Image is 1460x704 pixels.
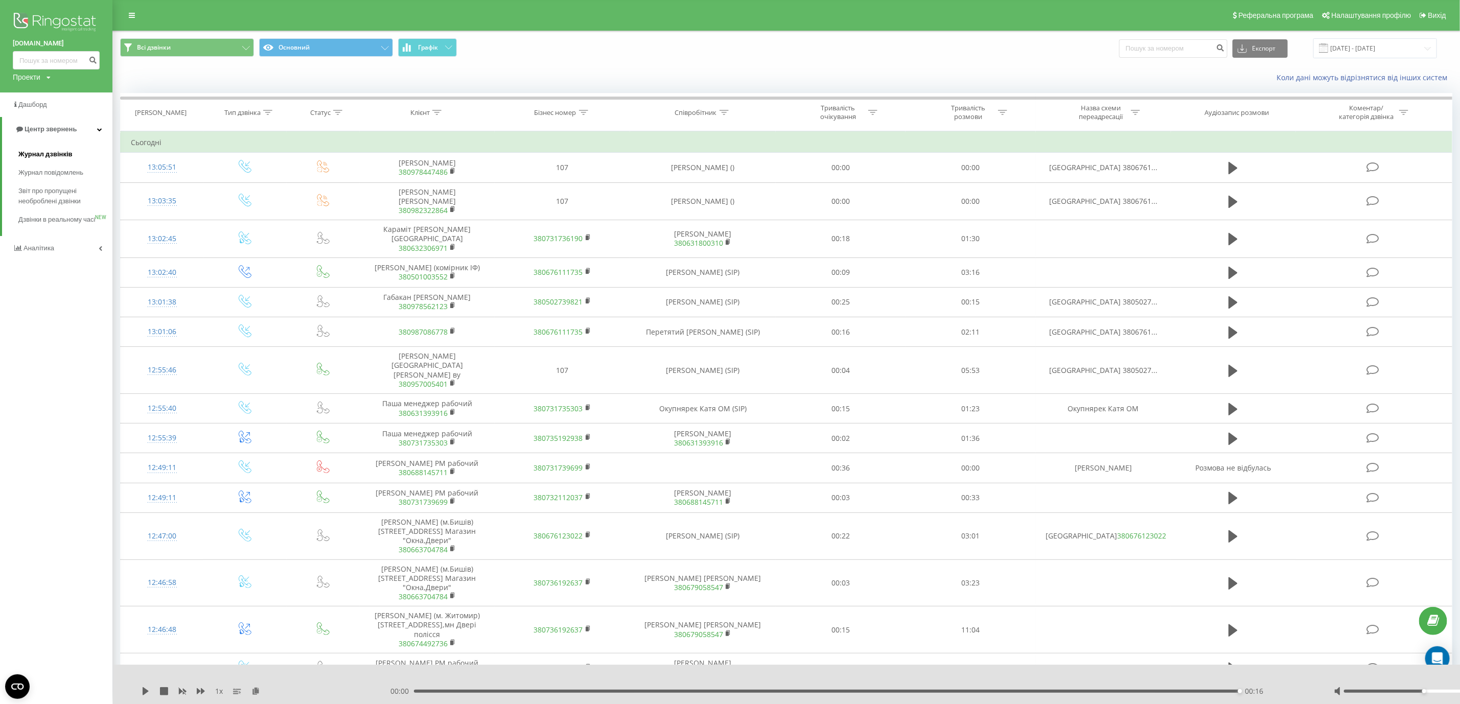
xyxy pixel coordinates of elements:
a: 380736192637 [534,578,583,588]
td: 00:36 [776,453,906,483]
button: Всі дзвінки [120,38,254,57]
td: [PERSON_NAME] (SIP) [630,512,776,559]
td: [PERSON_NAME] [630,653,776,683]
div: Accessibility label [1422,689,1426,693]
a: 380631800310 [674,238,723,248]
td: Сьогодні [121,132,1452,153]
button: Експорт [1233,39,1288,58]
td: [PERSON_NAME] РМ рабочий [360,653,495,683]
td: 01:30 [906,220,1035,258]
div: Бізнес номер [535,108,576,117]
a: 380679058547 [674,582,723,592]
td: Окупнярек Катя ОМ (SIP) [630,394,776,424]
a: 380735192938 [534,433,583,443]
a: Дзвінки в реальному часіNEW [18,210,112,229]
div: 13:02:40 [131,263,193,283]
td: 00:00 [906,153,1035,182]
a: 380679058547 [674,629,723,639]
a: 380676111735 [534,327,583,337]
a: 380663704784 [399,592,448,601]
div: Проекти [13,72,40,82]
a: Звіт про пропущені необроблені дзвінки [18,182,112,210]
span: Дашборд [18,101,47,108]
td: 00:04 [776,347,906,394]
span: Вихід [1428,11,1446,19]
td: 00:22 [776,512,906,559]
td: 00:15 [776,606,906,653]
td: 00:15 [776,394,906,424]
td: 03:16 [906,257,1035,287]
div: Open Intercom Messenger [1425,646,1450,671]
a: 380732112037 [534,663,583,673]
div: Клієнт [410,108,430,117]
div: Тип дзвінка [224,108,261,117]
td: Паша менеджер рабочий [360,394,495,424]
td: [PERSON_NAME] [630,220,776,258]
td: [PERSON_NAME] () [630,182,776,220]
td: 01:48 [906,653,1035,683]
input: Пошук за номером [13,51,100,69]
td: [PERSON_NAME] РМ рабочий [360,483,495,512]
a: 380987086778 [399,327,448,337]
td: Габакан [PERSON_NAME] [360,287,495,317]
div: 12:49:11 [131,488,193,508]
a: 380676123022 [1118,531,1167,541]
td: 00:03 [776,559,906,606]
div: 13:02:45 [131,229,193,249]
td: 00:00 [906,182,1035,220]
div: 12:47:00 [131,526,193,546]
td: 03:01 [906,512,1035,559]
div: [PERSON_NAME] [135,108,187,117]
td: 00:16 [776,317,906,347]
a: 380731736190 [534,233,583,243]
a: 380732112037 [534,492,583,502]
td: [PERSON_NAME] () [630,153,776,182]
td: 00:00 [776,182,906,220]
td: [PERSON_NAME] (SIP) [630,347,776,394]
span: [GEOGRAPHIC_DATA] 3805027... [1049,297,1157,307]
div: Назва схеми переадресації [1074,104,1128,121]
a: 380676123022 [534,531,583,541]
div: Співробітник [675,108,717,117]
div: 12:55:40 [131,398,193,418]
div: Коментар/категорія дзвінка [1337,104,1397,121]
td: 00:15 [906,287,1035,317]
span: Дзвінки в реальному часі [18,215,95,225]
td: [PERSON_NAME] [GEOGRAPHIC_DATA][PERSON_NAME] ву [360,347,495,394]
span: Центр звернень [25,125,77,133]
td: 107 [495,153,630,182]
div: 13:01:06 [131,322,193,342]
td: [PERSON_NAME] (SIP) [630,287,776,317]
td: [PERSON_NAME] [630,424,776,453]
td: [PERSON_NAME] (комірник ІФ) [360,257,495,287]
a: 380736192637 [534,625,583,635]
div: 13:03:35 [131,191,193,211]
a: 380676111735 [534,267,583,277]
button: Основний [259,38,393,57]
a: 380978447486 [399,167,448,177]
a: 380631393916 [399,408,448,418]
a: 380674492736 [399,639,448,648]
td: 05:53 [906,347,1035,394]
div: Статус [310,108,331,117]
a: 380663704784 [399,545,448,554]
button: Open CMP widget [5,674,30,699]
td: [PERSON_NAME] (м.Бишів) [STREET_ADDRESS] Магазин "Окна,Двери" [360,512,495,559]
div: 12:49:11 [131,458,193,478]
td: [PERSON_NAME] (SIP) [630,257,776,287]
div: Тривалість розмови [941,104,995,121]
a: Центр звернень [2,117,112,142]
span: Налаштування профілю [1331,11,1411,19]
div: 12:55:39 [131,428,193,448]
a: Журнал дзвінків [18,145,112,163]
td: [PERSON_NAME] [360,153,495,182]
td: [PERSON_NAME] (м.Бишів) [STREET_ADDRESS] Магазин "Окна,Двери" [360,559,495,606]
td: [GEOGRAPHIC_DATA] [1036,512,1171,559]
span: 1 x [215,686,223,696]
td: [PERSON_NAME] РМ рабочий [360,453,495,483]
td: Перетятий [PERSON_NAME] (SIP) [630,317,776,347]
td: [PERSON_NAME] (м. Житомир) [STREET_ADDRESS],мн Двері полісся [360,606,495,653]
button: Графік [398,38,457,57]
span: [GEOGRAPHIC_DATA] 3806761... [1049,196,1157,206]
td: 00:09 [776,653,906,683]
